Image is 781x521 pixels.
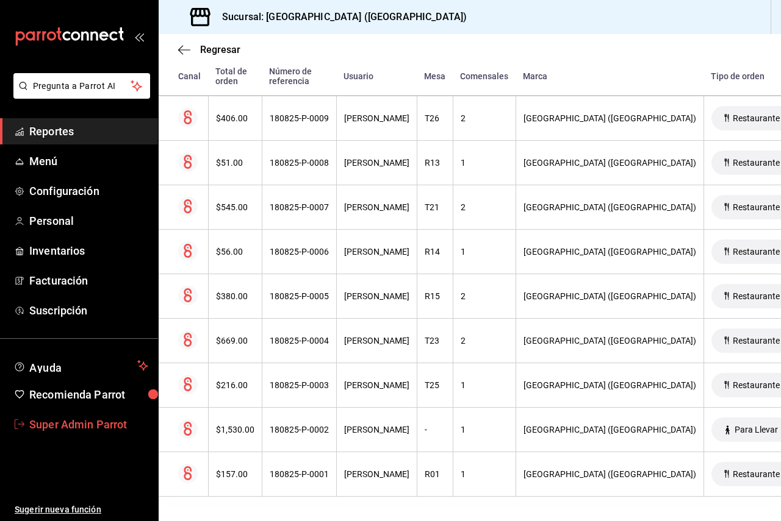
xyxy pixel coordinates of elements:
h3: Sucursal: [GEOGRAPHIC_DATA] ([GEOGRAPHIC_DATA]) [212,10,467,24]
div: $406.00 [216,113,254,123]
div: T25 [425,380,445,390]
span: Facturación [29,272,148,289]
button: Pregunta a Parrot AI [13,73,150,99]
div: Canal [178,71,201,81]
div: 1 [461,380,508,390]
button: open_drawer_menu [134,32,144,41]
div: $216.00 [216,380,254,390]
div: [GEOGRAPHIC_DATA] ([GEOGRAPHIC_DATA]) [524,158,696,168]
div: [PERSON_NAME] [344,113,409,123]
div: [GEOGRAPHIC_DATA] ([GEOGRAPHIC_DATA]) [524,247,696,257]
span: Ayuda [29,358,132,373]
div: Total de orden [215,66,254,86]
div: 2 [461,202,508,212]
div: [GEOGRAPHIC_DATA] ([GEOGRAPHIC_DATA]) [524,202,696,212]
div: [GEOGRAPHIC_DATA] ([GEOGRAPHIC_DATA]) [524,380,696,390]
div: $380.00 [216,291,254,301]
div: $545.00 [216,202,254,212]
div: Mesa [424,71,445,81]
div: 1 [461,247,508,257]
div: $669.00 [216,336,254,346]
div: Número de referencia [269,66,329,86]
div: T23 [425,336,445,346]
div: 180825-P-0001 [270,469,329,479]
div: [GEOGRAPHIC_DATA] ([GEOGRAPHIC_DATA]) [524,113,696,123]
div: 2 [461,291,508,301]
span: Pregunta a Parrot AI [33,80,131,93]
span: Inventarios [29,243,148,259]
div: R01 [425,469,445,479]
div: 2 [461,113,508,123]
div: $157.00 [216,469,254,479]
span: Suscripción [29,302,148,319]
div: Comensales [460,71,508,81]
div: [PERSON_NAME] [344,291,409,301]
div: 180825-P-0002 [270,425,329,434]
div: [PERSON_NAME] [344,336,409,346]
div: T21 [425,202,445,212]
span: Reportes [29,123,148,140]
span: Configuración [29,183,148,199]
div: [PERSON_NAME] [344,202,409,212]
button: Regresar [178,44,240,55]
div: 180825-P-0005 [270,291,329,301]
div: 180825-P-0003 [270,380,329,390]
div: 180825-P-0007 [270,202,329,212]
span: Menú [29,153,148,169]
div: 1 [461,158,508,168]
div: [GEOGRAPHIC_DATA] ([GEOGRAPHIC_DATA]) [524,291,696,301]
span: Recomienda Parrot [29,386,148,403]
div: R14 [425,247,445,257]
div: [GEOGRAPHIC_DATA] ([GEOGRAPHIC_DATA]) [524,425,696,434]
div: [GEOGRAPHIC_DATA] ([GEOGRAPHIC_DATA]) [524,336,696,346]
div: Marca [523,71,696,81]
div: $1,530.00 [216,425,254,434]
div: [PERSON_NAME] [344,425,409,434]
div: R13 [425,158,445,168]
div: [PERSON_NAME] [344,380,409,390]
div: T26 [425,113,445,123]
span: Regresar [200,44,240,55]
div: 180825-P-0008 [270,158,329,168]
span: Sugerir nueva función [15,503,148,516]
div: 2 [461,336,508,346]
div: - [425,425,445,434]
div: $51.00 [216,158,254,168]
div: $56.00 [216,247,254,257]
div: 180825-P-0006 [270,247,329,257]
div: Usuario [344,71,409,81]
div: [PERSON_NAME] [344,247,409,257]
div: 180825-P-0009 [270,113,329,123]
div: [PERSON_NAME] [344,158,409,168]
div: R15 [425,291,445,301]
span: Super Admin Parrot [29,416,148,433]
span: Personal [29,213,148,229]
div: 1 [461,469,508,479]
div: [GEOGRAPHIC_DATA] ([GEOGRAPHIC_DATA]) [524,469,696,479]
div: [PERSON_NAME] [344,469,409,479]
div: 180825-P-0004 [270,336,329,346]
div: 1 [461,425,508,434]
a: Pregunta a Parrot AI [9,88,150,101]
